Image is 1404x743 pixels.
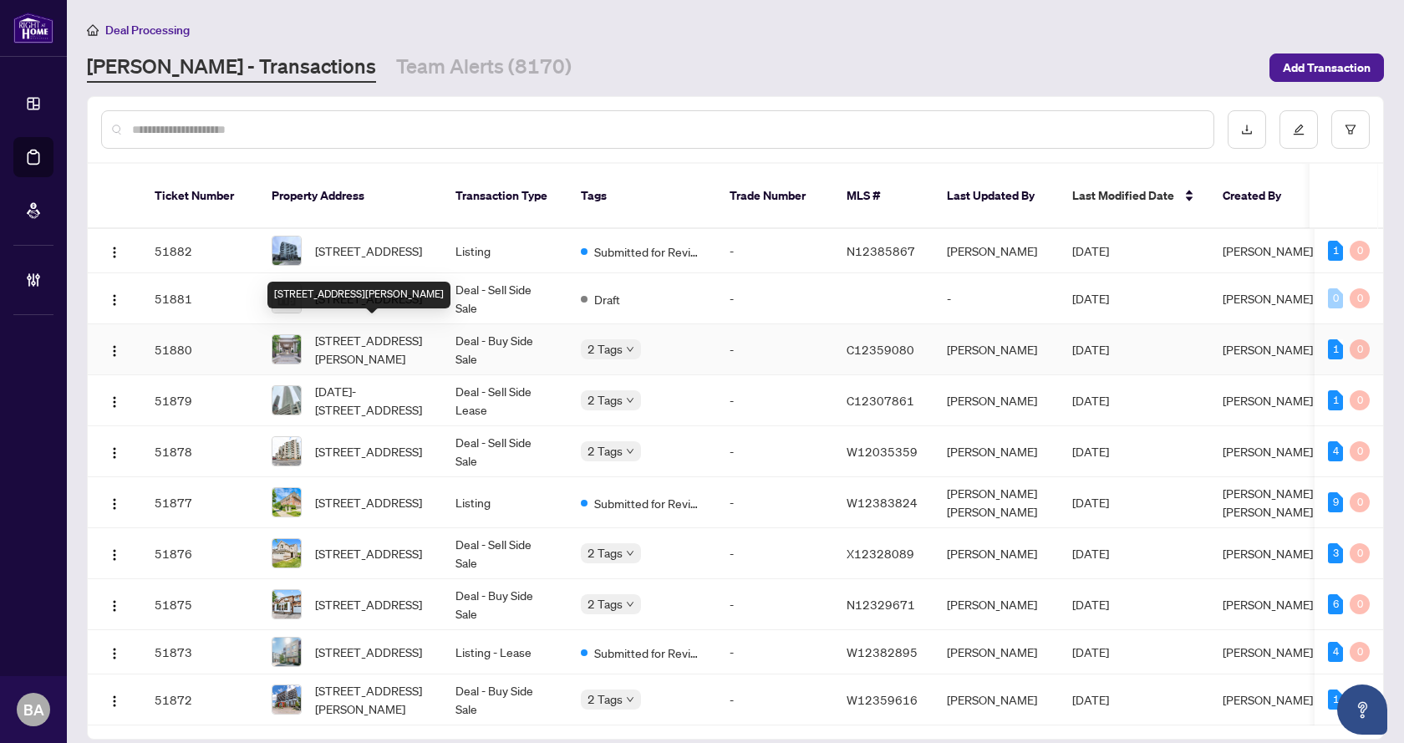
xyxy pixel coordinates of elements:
img: Logo [108,446,121,460]
img: Logo [108,395,121,409]
img: Logo [108,246,121,259]
td: 51877 [141,477,258,528]
div: 6 [1328,594,1343,614]
a: [PERSON_NAME] - Transactions [87,53,376,83]
button: Logo [101,438,128,465]
div: 1 [1328,241,1343,261]
td: 51879 [141,375,258,426]
span: [PERSON_NAME] [1223,692,1313,707]
span: 2 Tags [588,390,623,410]
span: [PERSON_NAME] [1223,444,1313,459]
td: 51881 [141,273,258,324]
span: 2 Tags [588,441,623,461]
td: 51880 [141,324,258,375]
div: 4 [1328,642,1343,662]
th: Ticket Number [141,164,258,229]
span: down [626,549,634,557]
td: Deal - Buy Side Sale [442,579,567,630]
img: Logo [108,548,121,562]
div: 0 [1350,390,1370,410]
td: Deal - Buy Side Sale [442,674,567,725]
td: [PERSON_NAME] [933,375,1059,426]
td: [PERSON_NAME] [933,579,1059,630]
span: W12035359 [847,444,918,459]
td: [PERSON_NAME] [933,674,1059,725]
td: [PERSON_NAME] [933,324,1059,375]
td: - [716,426,833,477]
td: Listing [442,477,567,528]
span: W12383824 [847,495,918,510]
div: 0 [1350,288,1370,308]
span: [DATE] [1072,546,1109,561]
div: 0 [1350,241,1370,261]
td: Listing [442,229,567,273]
button: Logo [101,639,128,665]
td: Deal - Sell Side Sale [442,528,567,579]
td: - [716,229,833,273]
span: [DATE] [1072,597,1109,612]
span: N12329671 [847,597,915,612]
div: 3 [1328,543,1343,563]
span: [PERSON_NAME] [PERSON_NAME] [1223,486,1313,519]
span: [STREET_ADDRESS] [315,544,422,562]
th: MLS # [833,164,933,229]
span: [PERSON_NAME] [1223,342,1313,357]
td: 51882 [141,229,258,273]
td: - [716,273,833,324]
td: [PERSON_NAME] [933,426,1059,477]
div: 0 [1350,543,1370,563]
span: N12385867 [847,243,915,258]
div: 0 [1350,441,1370,461]
td: - [716,630,833,674]
span: Submitted for Review [594,242,703,261]
th: Created By [1209,164,1310,229]
div: 0 [1350,339,1370,359]
td: - [716,579,833,630]
span: [DATE] [1072,495,1109,510]
span: Submitted for Review [594,644,703,662]
img: thumbnail-img [272,335,301,364]
img: thumbnail-img [272,539,301,567]
span: C12307861 [847,393,914,408]
div: 1 [1328,690,1343,710]
td: 51873 [141,630,258,674]
td: - [716,375,833,426]
div: 1 [1328,339,1343,359]
th: Last Modified Date [1059,164,1209,229]
td: - [716,674,833,725]
div: 0 [1328,288,1343,308]
span: [DATE] [1072,644,1109,659]
th: Property Address [258,164,442,229]
td: 51872 [141,674,258,725]
span: Last Modified Date [1072,186,1174,205]
td: Deal - Sell Side Sale [442,273,567,324]
span: [PERSON_NAME] [1223,546,1313,561]
span: 2 Tags [588,594,623,613]
button: Logo [101,237,128,264]
span: 2 Tags [588,339,623,359]
img: thumbnail-img [272,590,301,618]
img: thumbnail-img [272,685,301,714]
img: thumbnail-img [272,488,301,517]
th: Tags [567,164,716,229]
span: down [626,695,634,704]
a: Team Alerts (8170) [396,53,572,83]
span: [PERSON_NAME] [1223,243,1313,258]
button: Logo [101,387,128,414]
img: thumbnail-img [272,237,301,265]
span: [DATE] [1072,444,1109,459]
div: 0 [1350,594,1370,614]
span: Draft [594,290,620,308]
span: edit [1293,124,1305,135]
button: Logo [101,336,128,363]
span: Deal Processing [105,23,190,38]
span: W12382895 [847,644,918,659]
span: down [626,396,634,405]
button: edit [1279,110,1318,149]
img: thumbnail-img [272,386,301,415]
span: [DATE] [1072,291,1109,306]
img: thumbnail-img [272,437,301,466]
td: 51878 [141,426,258,477]
span: W12359616 [847,692,918,707]
div: 0 [1350,492,1370,512]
